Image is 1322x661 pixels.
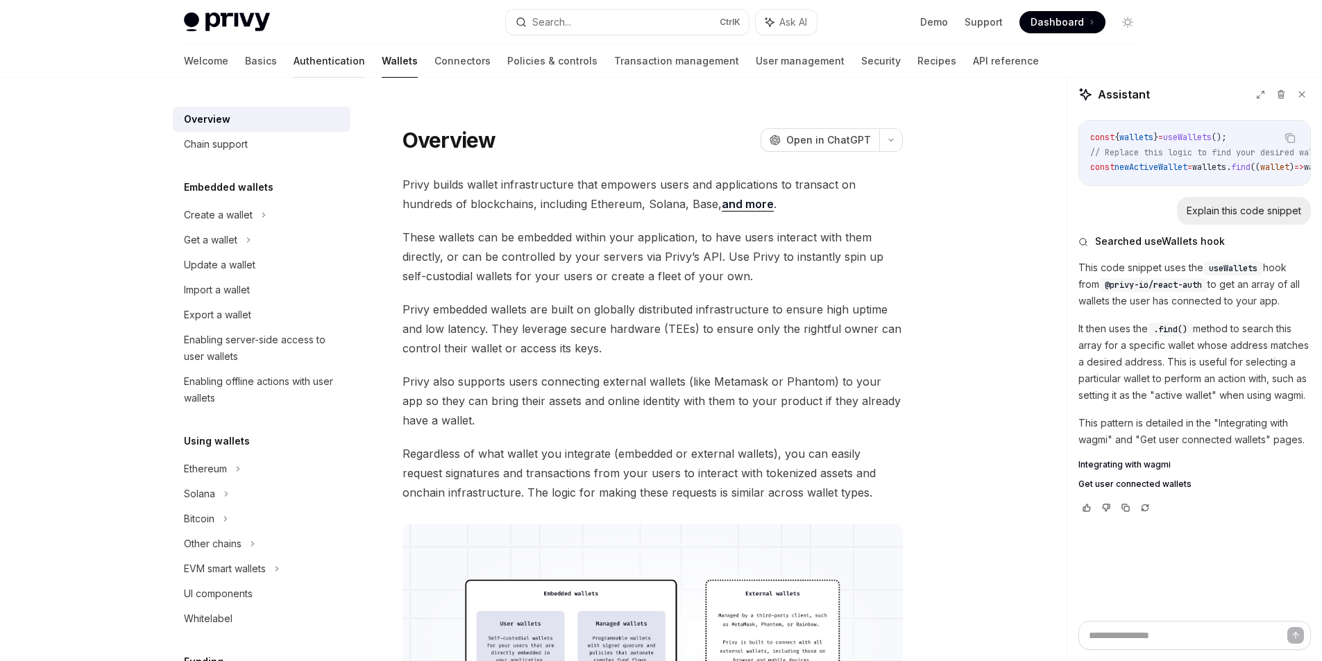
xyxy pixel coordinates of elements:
div: Solana [184,486,215,502]
span: (( [1251,162,1260,173]
span: wallets [1119,132,1153,143]
div: Other chains [184,535,241,552]
a: Get user connected wallets [1078,479,1311,490]
div: Overview [184,111,230,128]
p: It then uses the method to search this array for a specific wallet whose address matches a desire... [1078,320,1311,404]
a: Dashboard [1019,11,1105,33]
a: Enabling offline actions with user wallets [173,369,350,411]
span: Dashboard [1031,15,1084,29]
a: Wallets [382,44,418,78]
button: Searched useWallets hook [1078,234,1311,248]
p: This pattern is detailed in the "Integrating with wagmi" and "Get user connected wallets" pages. [1078,415,1311,448]
div: Chain support [184,136,248,153]
div: Update a wallet [184,257,255,273]
span: Ask AI [779,15,807,29]
span: wallet [1260,162,1289,173]
a: API reference [973,44,1039,78]
span: Regardless of what wallet you integrate (embedded or external wallets), you can easily request si... [402,444,903,502]
a: UI components [173,581,350,606]
span: newActiveWallet [1115,162,1187,173]
button: Ask AI [756,10,817,35]
span: ) [1289,162,1294,173]
span: .find() [1153,324,1187,335]
span: (); [1212,132,1226,143]
a: Demo [920,15,948,29]
span: = [1158,132,1163,143]
span: . [1226,162,1231,173]
a: Enabling server-side access to user wallets [173,327,350,369]
span: find [1231,162,1251,173]
button: Copy the contents from the code block [1281,129,1299,147]
a: Connectors [434,44,491,78]
div: Ethereum [184,461,227,477]
div: Explain this code snippet [1187,204,1301,218]
span: Privy builds wallet infrastructure that empowers users and applications to transact on hundreds o... [402,175,903,214]
span: Get user connected wallets [1078,479,1192,490]
div: Whitelabel [184,610,232,627]
span: useWallets [1209,263,1257,274]
a: Support [965,15,1003,29]
span: => [1294,162,1304,173]
h5: Using wallets [184,433,250,449]
a: Overview [173,107,350,132]
span: Ctrl K [720,17,740,28]
span: const [1090,162,1115,173]
h1: Overview [402,128,496,153]
a: Import a wallet [173,277,350,302]
p: This code snippet uses the hook from to get an array of all wallets the user has connected to you... [1078,259,1311,309]
span: { [1115,132,1119,143]
h5: Embedded wallets [184,179,273,196]
span: Searched useWallets hook [1095,234,1225,248]
a: Update a wallet [173,252,350,277]
div: Enabling offline actions with user wallets [184,373,342,406]
div: Enabling server-side access to user wallets [184,332,342,365]
span: Assistant [1098,86,1150,103]
span: Privy embedded wallets are built on globally distributed infrastructure to ensure high uptime and... [402,300,903,358]
a: Security [861,44,901,78]
button: Toggle dark mode [1117,11,1139,33]
span: Privy also supports users connecting external wallets (like Metamask or Phantom) to your app so t... [402,372,903,430]
div: Create a wallet [184,207,253,223]
span: wallets [1192,162,1226,173]
a: User management [756,44,845,78]
div: Get a wallet [184,232,237,248]
span: = [1187,162,1192,173]
button: Send message [1287,627,1304,644]
button: Open in ChatGPT [761,128,879,152]
span: Open in ChatGPT [786,133,871,147]
div: EVM smart wallets [184,560,266,577]
span: Integrating with wagmi [1078,459,1171,470]
a: Chain support [173,132,350,157]
img: light logo [184,12,270,32]
a: and more [722,197,774,212]
a: Integrating with wagmi [1078,459,1311,470]
span: useWallets [1163,132,1212,143]
div: Search... [532,14,571,31]
a: Recipes [917,44,956,78]
span: @privy-io/react-auth [1105,280,1202,291]
a: Basics [245,44,277,78]
div: UI components [184,585,253,602]
div: Bitcoin [184,510,214,527]
span: const [1090,132,1115,143]
div: Export a wallet [184,307,251,323]
a: Export a wallet [173,302,350,327]
span: These wallets can be embedded within your application, to have users interact with them directly,... [402,228,903,286]
a: Transaction management [614,44,739,78]
a: Policies & controls [507,44,598,78]
a: Authentication [294,44,365,78]
div: Import a wallet [184,282,250,298]
span: } [1153,132,1158,143]
a: Whitelabel [173,606,350,631]
button: Search...CtrlK [506,10,749,35]
a: Welcome [184,44,228,78]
